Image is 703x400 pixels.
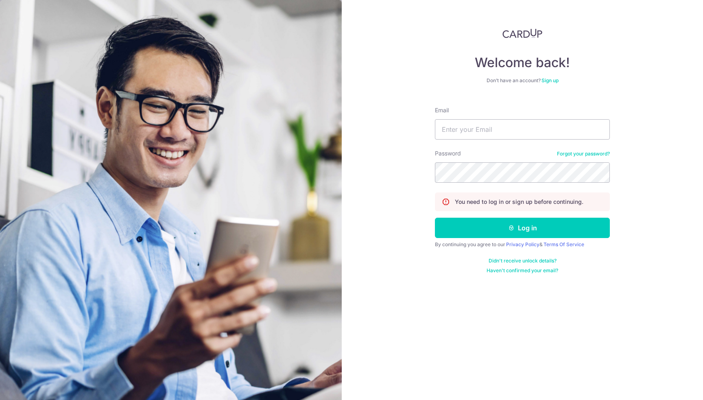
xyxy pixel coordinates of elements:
[435,119,610,140] input: Enter your Email
[435,241,610,248] div: By continuing you agree to our &
[489,258,557,264] a: Didn't receive unlock details?
[455,198,583,206] p: You need to log in or sign up before continuing.
[557,151,610,157] a: Forgot your password?
[502,28,542,38] img: CardUp Logo
[435,106,449,114] label: Email
[435,218,610,238] button: Log in
[541,77,559,83] a: Sign up
[487,267,558,274] a: Haven't confirmed your email?
[435,55,610,71] h4: Welcome back!
[544,241,584,247] a: Terms Of Service
[435,149,461,157] label: Password
[506,241,539,247] a: Privacy Policy
[435,77,610,84] div: Don’t have an account?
